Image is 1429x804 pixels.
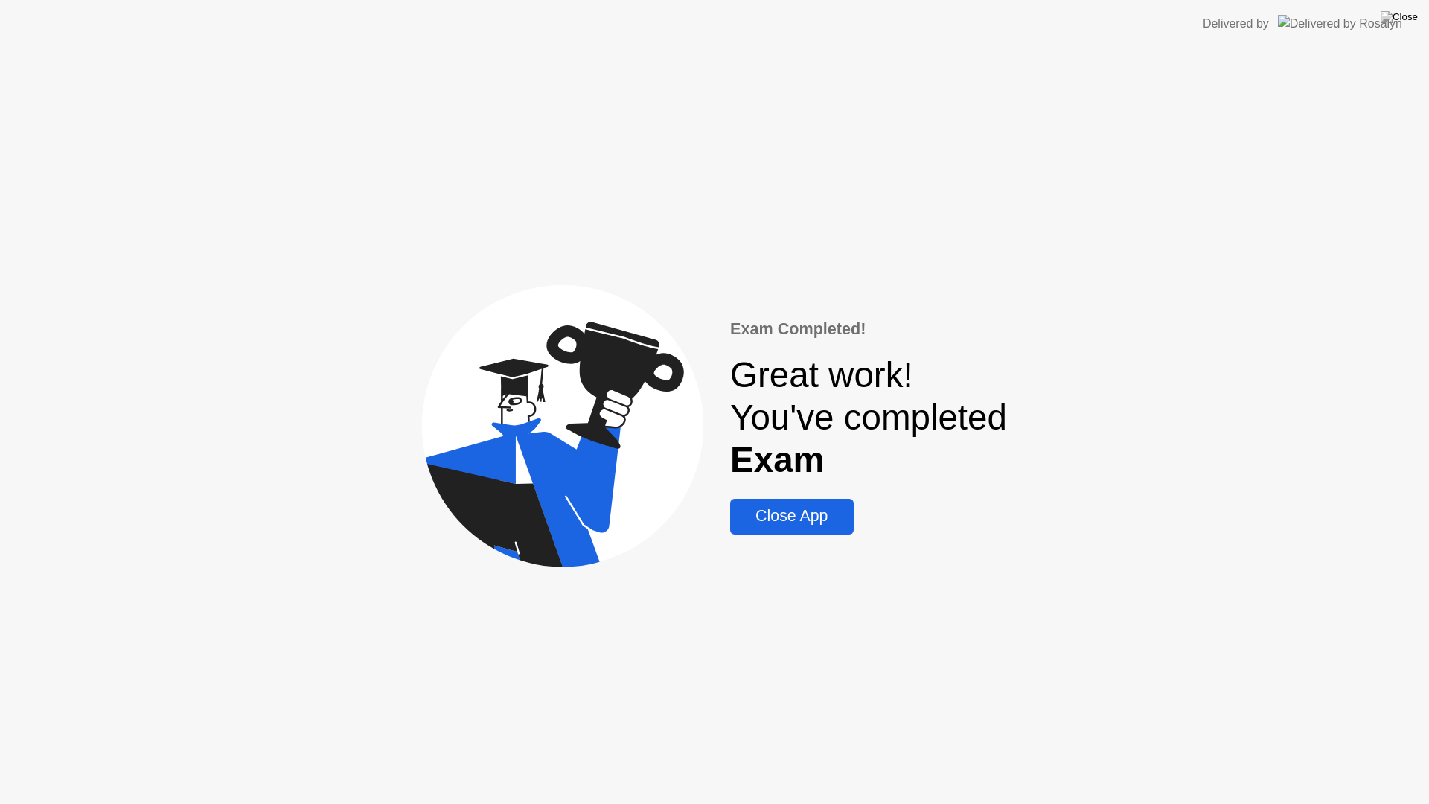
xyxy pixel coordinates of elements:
div: Close App [735,507,848,526]
img: Delivered by Rosalyn [1278,15,1402,32]
div: Delivered by [1203,15,1269,33]
img: Close [1381,11,1418,23]
b: Exam [730,440,825,479]
button: Close App [730,499,853,535]
div: Great work! You've completed [730,354,1007,481]
div: Exam Completed! [730,317,1007,341]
